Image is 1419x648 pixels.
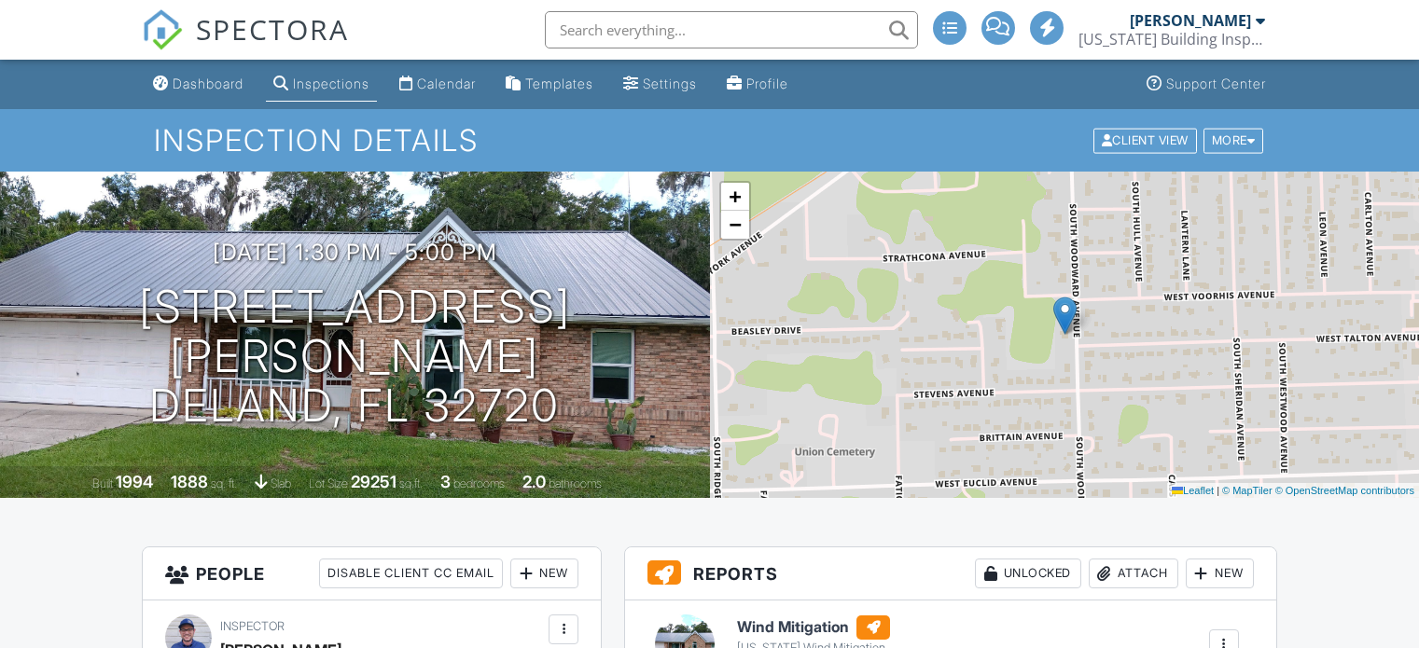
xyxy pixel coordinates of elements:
div: Client View [1093,128,1197,153]
span: bathrooms [549,476,602,490]
span: sq. ft. [211,476,237,490]
div: [PERSON_NAME] [1130,11,1251,30]
a: Client View [1092,132,1202,146]
a: Templates [498,67,601,102]
span: | [1217,485,1219,496]
a: © MapTiler [1222,485,1273,496]
a: Inspections [266,67,377,102]
div: Support Center [1166,76,1266,91]
h6: Wind Mitigation [737,615,890,640]
img: Marker [1053,296,1077,335]
h3: People [143,547,601,600]
span: + [729,185,741,208]
a: Dashboard [146,67,251,102]
span: Lot Size [309,476,348,490]
div: New [510,558,578,588]
span: sq.ft. [399,476,423,490]
div: Inspections [293,76,369,91]
div: 1888 [171,472,208,491]
div: Dashboard [173,76,243,91]
div: More [1203,128,1264,153]
span: slab [271,476,291,490]
div: Attach [1089,558,1178,588]
input: Search everything... [545,11,918,48]
span: bedrooms [453,476,505,490]
a: Zoom out [721,211,749,239]
div: 3 [440,472,451,491]
a: © OpenStreetMap contributors [1275,485,1414,496]
div: 2.0 [522,472,546,491]
div: New [1186,558,1254,588]
div: Disable Client CC Email [319,558,503,588]
div: Unlocked [975,558,1081,588]
span: Built [92,476,113,490]
h3: Reports [625,547,1276,600]
img: The Best Home Inspection Software - Spectora [142,9,183,50]
div: Settings [643,76,697,91]
span: Inspector [220,619,285,633]
a: Zoom in [721,183,749,211]
a: SPECTORA [142,25,349,64]
div: Calendar [417,76,476,91]
div: Templates [525,76,593,91]
a: Support Center [1139,67,1273,102]
h1: [STREET_ADDRESS][PERSON_NAME] DeLand, FL 32720 [30,283,680,430]
a: Calendar [392,67,483,102]
a: Profile [719,67,796,102]
span: SPECTORA [196,9,349,48]
a: Leaflet [1172,485,1214,496]
span: − [729,213,741,236]
div: 1994 [116,472,153,491]
div: Profile [746,76,788,91]
a: Settings [616,67,704,102]
h1: Inspection Details [154,124,1265,157]
h3: [DATE] 1:30 pm - 5:00 pm [213,240,497,265]
div: 29251 [351,472,396,491]
div: Florida Building Inspectorz [1078,30,1265,48]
